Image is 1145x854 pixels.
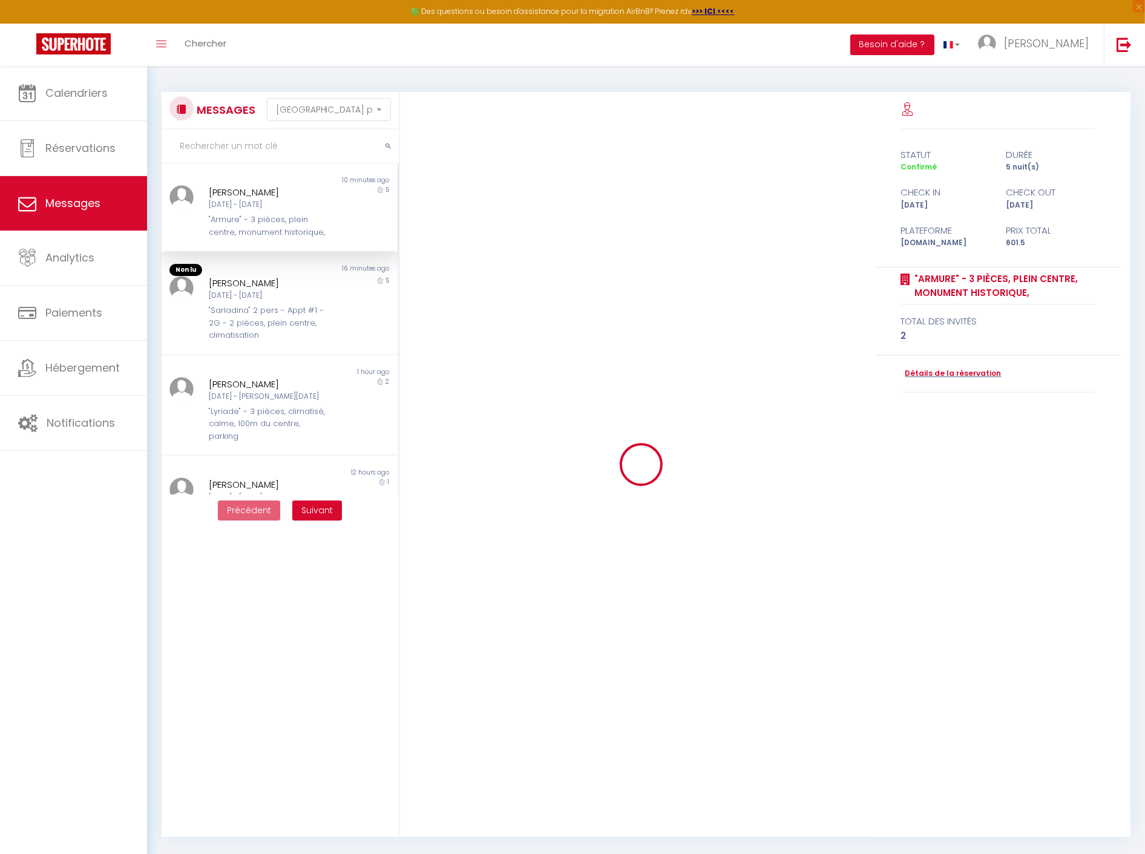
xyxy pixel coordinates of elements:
[999,148,1104,162] div: durée
[999,162,1104,173] div: 5 nuit(s)
[893,185,998,200] div: check in
[169,276,194,300] img: ...
[218,501,280,521] button: Previous
[45,305,102,320] span: Paiements
[999,223,1104,238] div: Prix total
[301,504,333,516] span: Suivant
[194,96,255,123] h3: MESSAGES
[47,415,115,430] span: Notifications
[901,329,1096,343] div: 2
[185,37,226,50] span: Chercher
[209,304,330,341] div: "Sarladina" 2 pers - Appt #1 - 2G - 2 pièces, plein centre, climatisation
[162,130,399,163] input: Rechercher un mot clé
[169,185,194,209] img: ...
[901,162,937,172] span: Confirmé
[893,223,998,238] div: Plateforme
[209,492,330,504] div: [DATE] - [DATE]
[209,199,330,211] div: [DATE] - [DATE]
[169,377,194,401] img: ...
[911,272,1096,300] a: "Armure" - 3 pièces, plein centre, monument historique,
[209,290,330,301] div: [DATE] - [DATE]
[45,250,94,265] span: Analytics
[893,200,998,211] div: [DATE]
[1117,37,1132,52] img: logout
[45,195,100,211] span: Messages
[209,276,330,291] div: [PERSON_NAME]
[901,368,1002,379] a: Détails de la réservation
[978,34,996,53] img: ...
[893,237,998,249] div: [DOMAIN_NAME]
[999,185,1104,200] div: check out
[901,314,1096,329] div: total des invités
[386,276,390,285] span: 5
[36,33,111,54] img: Super Booking
[893,148,998,162] div: statut
[45,140,116,156] span: Réservations
[209,406,330,442] div: "Lyriade" - 3 pièces, climatisé, calme, 100m du centre, parking
[169,264,202,276] span: Non lu
[692,6,735,16] a: >>> ICI <<<<
[280,367,398,377] div: 1 hour ago
[169,478,194,502] img: ...
[209,478,330,492] div: [PERSON_NAME]
[280,176,398,185] div: 10 minutes ago
[388,478,390,487] span: 1
[850,34,934,55] button: Besoin d'aide ?
[386,377,390,386] span: 2
[280,468,398,478] div: 12 hours ago
[209,377,330,392] div: [PERSON_NAME]
[209,214,330,238] div: "Armure" - 3 pièces, plein centre, monument historique,
[280,264,398,276] div: 16 minutes ago
[227,504,271,516] span: Précédent
[969,24,1104,66] a: ... [PERSON_NAME]
[209,185,330,200] div: [PERSON_NAME]
[209,391,330,402] div: [DATE] - [PERSON_NAME][DATE]
[999,237,1104,249] div: 601.5
[386,185,390,194] span: 5
[999,200,1104,211] div: [DATE]
[176,24,235,66] a: Chercher
[45,85,108,100] span: Calendriers
[292,501,342,521] button: Next
[1004,36,1089,51] span: [PERSON_NAME]
[45,360,120,375] span: Hébergement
